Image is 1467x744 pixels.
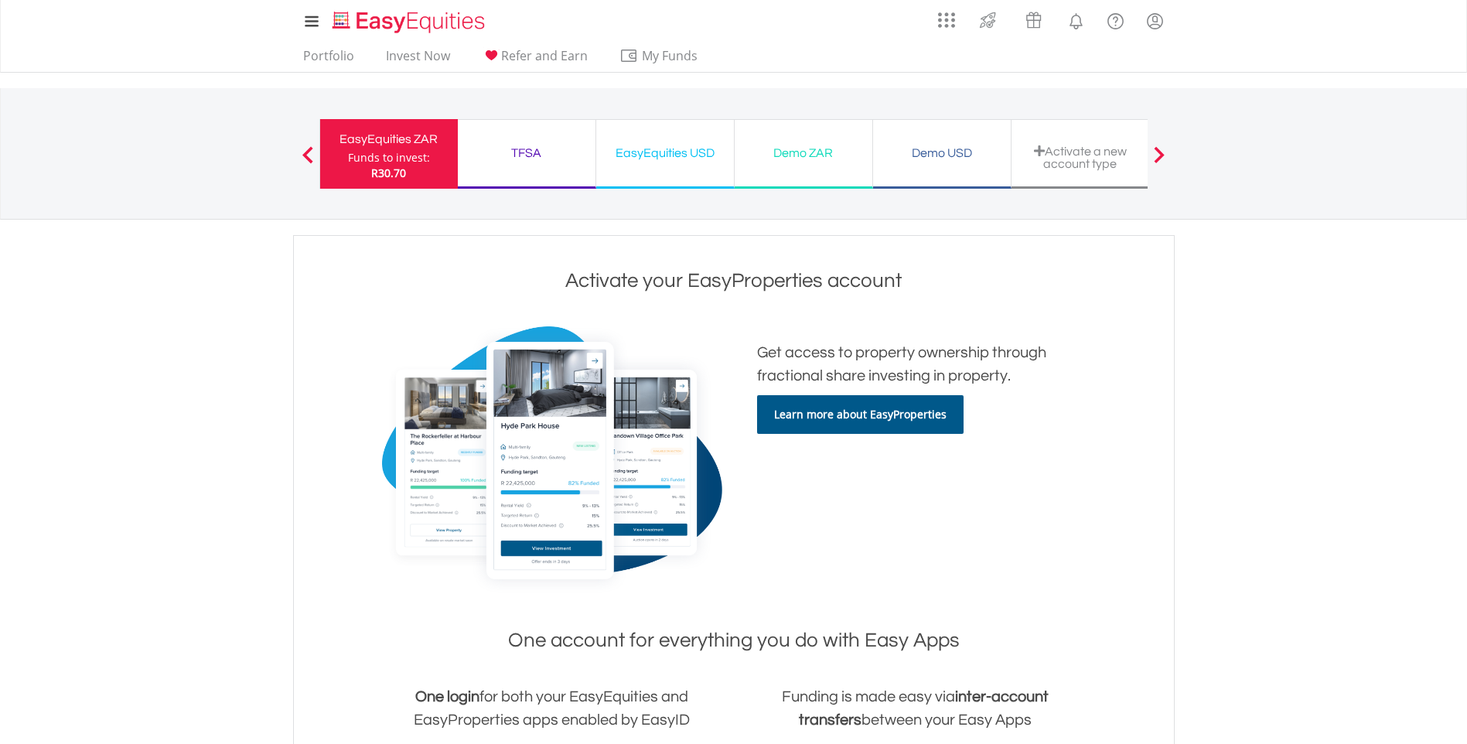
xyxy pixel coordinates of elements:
div: Demo USD [882,142,1001,164]
b: One login [415,689,479,705]
a: Portfolio [297,48,360,72]
div: EasyEquities ZAR [329,128,449,150]
a: My Profile [1135,4,1175,38]
div: EasyEquities USD [606,142,725,164]
a: Refer and Earn [476,48,594,72]
a: FAQ's and Support [1096,4,1135,35]
a: AppsGrid [928,4,965,29]
img: Cards showing screenshots of EasyProperties [382,326,722,596]
div: Activate a new account type [1021,145,1140,170]
h2: Get access to property ownership through fractional share investing in property. [757,341,1074,387]
div: Demo ZAR [744,142,863,164]
h1: One account for everything you do with Easy Apps [298,626,1170,654]
span: R30.70 [371,166,406,180]
a: Notifications [1056,4,1096,35]
a: Learn more about EasyProperties [757,395,964,434]
span: My Funds [619,46,721,66]
a: Invest Now [380,48,456,72]
h2: for both your EasyEquities and EasyProperties apps enabled by EasyID [394,685,711,732]
img: EasyEquities_Logo.png [329,9,491,35]
img: grid-menu-icon.svg [938,12,955,29]
img: vouchers-v2.svg [1021,8,1046,32]
h2: Funding is made easy via between your Easy Apps [757,685,1074,732]
h1: Activate your EasyProperties account [298,267,1170,295]
span: Refer and Earn [501,47,588,64]
a: Home page [326,4,491,35]
img: thrive-v2.svg [975,8,1001,32]
a: Vouchers [1011,4,1056,32]
div: Funds to invest: [348,150,430,166]
div: TFSA [467,142,586,164]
